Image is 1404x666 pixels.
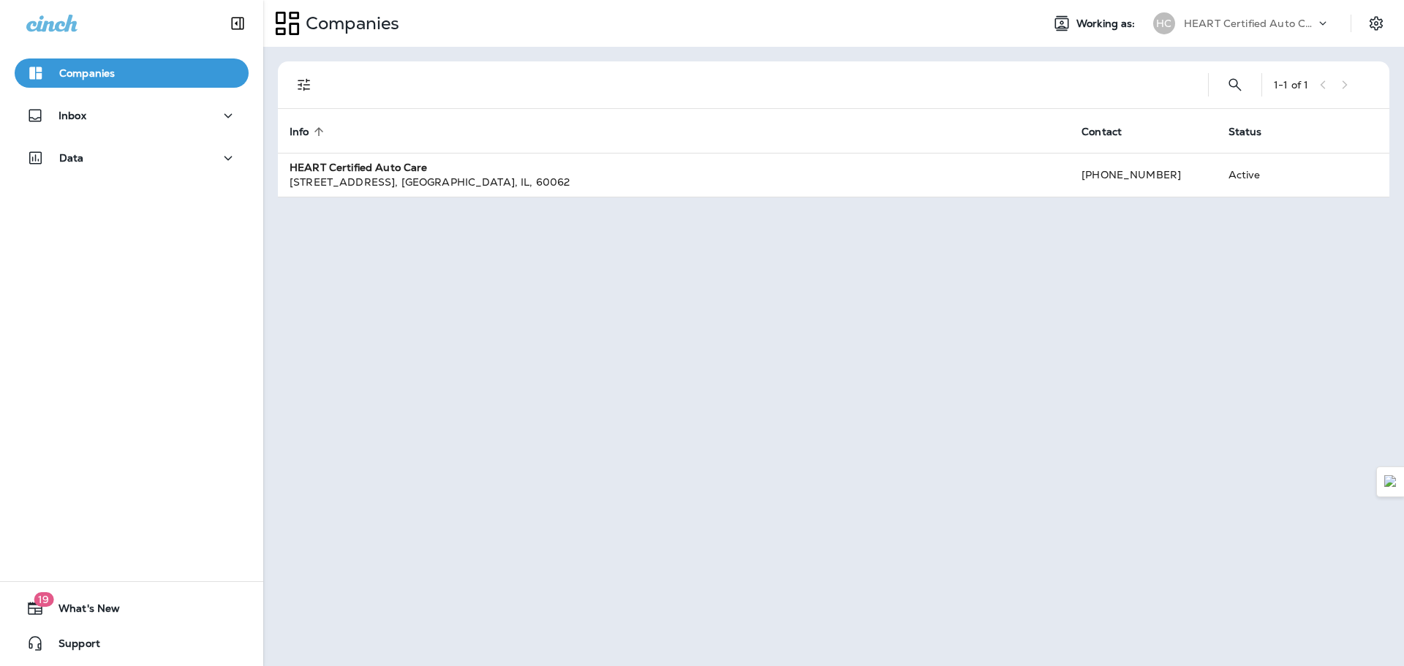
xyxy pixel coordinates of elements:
button: Search Companies [1220,70,1250,99]
span: Contact [1082,126,1122,138]
span: Status [1228,126,1262,138]
div: HC [1153,12,1175,34]
button: Settings [1363,10,1389,37]
span: Info [290,126,309,138]
td: [PHONE_NUMBER] [1070,153,1216,197]
p: Data [59,152,84,164]
p: Companies [59,67,115,79]
button: Filters [290,70,319,99]
button: Collapse Sidebar [217,9,258,38]
strong: HEART Certified Auto Care [290,161,428,174]
button: Companies [15,58,249,88]
p: Inbox [58,110,86,121]
p: Companies [300,12,399,34]
button: Inbox [15,101,249,130]
td: Active [1217,153,1310,197]
span: Working as: [1076,18,1139,30]
span: Status [1228,125,1281,138]
span: Support [44,637,100,655]
img: Detect Auto [1384,475,1397,488]
button: Data [15,143,249,173]
button: 19What's New [15,594,249,623]
span: 19 [34,592,53,607]
span: Contact [1082,125,1141,138]
div: [STREET_ADDRESS] , [GEOGRAPHIC_DATA] , IL , 60062 [290,175,1058,189]
button: Support [15,629,249,658]
span: Info [290,125,328,138]
div: 1 - 1 of 1 [1274,79,1308,91]
p: HEART Certified Auto Care [1184,18,1316,29]
span: What's New [44,602,120,620]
